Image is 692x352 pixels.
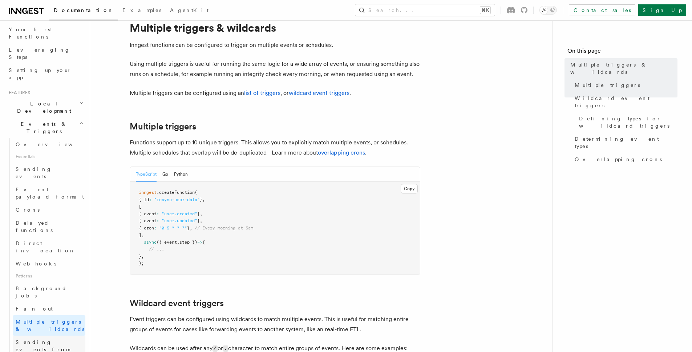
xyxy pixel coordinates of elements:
span: "user.updated" [162,218,197,223]
span: ); [139,261,144,266]
a: Multiple triggers & wildcards [567,58,677,79]
span: Setting up your app [9,67,71,80]
a: Setting up your app [6,64,85,84]
a: Defining types for wildcard triggers [576,112,677,132]
span: { id [139,197,149,202]
a: Wildcard event triggers [572,92,677,112]
a: Determining event types [572,132,677,153]
span: { cron [139,225,154,231]
span: : [149,197,151,202]
span: Crons [16,207,40,213]
span: Overview [16,141,90,147]
span: : [157,218,159,223]
p: Using multiple triggers is useful for running the same logic for a wide array of events, or ensur... [130,59,420,79]
span: ( [195,190,197,195]
span: inngest [139,190,157,195]
a: Event payload format [13,183,85,203]
span: Documentation [54,7,114,13]
span: Defining types for wildcard triggers [579,115,677,129]
a: Multiple triggers [572,79,677,92]
span: Patterns [13,270,85,282]
a: Examples [118,2,166,20]
button: Copy [401,184,418,193]
span: Your first Functions [9,27,52,40]
a: wildcard event triggers [289,89,349,96]
span: Examples [122,7,161,13]
span: Overlapping crons [575,156,662,163]
p: Multiple triggers can be configured using an , or . [130,88,420,98]
span: Multiple triggers & wildcards [570,61,677,76]
span: : [157,211,159,216]
span: step }) [179,240,197,245]
a: overlapping crons [318,149,365,156]
a: Webhooks [13,257,85,270]
a: Sending events [13,163,85,183]
span: ({ event [157,240,177,245]
span: , [177,240,179,245]
span: Features [6,90,30,96]
button: Toggle dark mode [539,6,557,15]
a: Multiple triggers & wildcards [13,315,85,336]
a: Wildcard event triggers [130,298,224,308]
p: Event triggers can be configured using wildcards to match multiple events. This is useful for mat... [130,314,420,335]
p: Functions support up to 10 unique triggers. This allows you to explicitly match multiple events, ... [130,137,420,158]
span: { event [139,218,157,223]
span: Events & Triggers [6,120,79,135]
span: , [202,197,205,202]
button: TypeScript [136,167,157,182]
span: => [197,240,202,245]
a: Delayed functions [13,216,85,237]
span: { [202,240,205,245]
span: Multiple triggers [575,81,640,89]
span: ] [139,232,141,237]
a: Documentation [49,2,118,20]
span: Sending events [16,166,52,179]
span: , [200,211,202,216]
code: . [223,345,228,352]
button: Go [162,167,168,182]
span: // Every morning at 5am [195,225,253,231]
h1: Multiple triggers & wildcards [130,21,420,34]
a: Contact sales [569,4,635,16]
span: AgentKit [170,7,209,13]
a: Overlapping crons [572,153,677,166]
span: Delayed functions [16,220,53,233]
span: // ... [149,247,164,252]
kbd: ⌘K [480,7,490,14]
p: Inngest functions can be configured to trigger on multiple events or schedules. [130,40,420,50]
span: Essentials [13,151,85,163]
span: [ [139,204,141,209]
a: Sign Up [638,4,686,16]
span: } [139,254,141,259]
code: / [213,345,218,352]
span: } [187,225,190,231]
span: , [200,218,202,223]
span: "user.created" [162,211,197,216]
span: Multiple triggers & wildcards [16,319,84,332]
span: "resync-user-data" [154,197,200,202]
span: Webhooks [16,261,56,267]
span: Leveraging Steps [9,47,70,60]
span: , [141,232,144,237]
span: } [197,218,200,223]
span: , [141,254,144,259]
span: , [190,225,192,231]
h4: On this page [567,47,677,58]
button: Search...⌘K [355,4,495,16]
span: : [154,225,157,231]
a: Your first Functions [6,23,85,43]
span: Local Development [6,100,79,115]
span: async [144,240,157,245]
span: Background jobs [16,285,67,299]
span: Wildcard event triggers [575,95,677,109]
a: Overview [13,138,85,151]
a: list of triggers [244,89,280,96]
span: { event [139,211,157,216]
span: Event payload format [16,187,84,200]
span: } [200,197,202,202]
button: Local Development [6,97,85,117]
a: Crons [13,203,85,216]
button: Python [174,167,188,182]
a: AgentKit [166,2,213,20]
span: Determining event types [575,135,677,150]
